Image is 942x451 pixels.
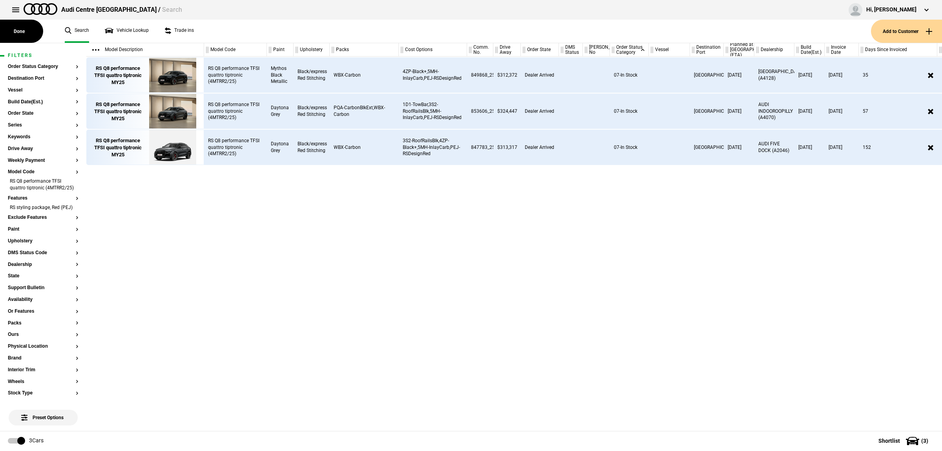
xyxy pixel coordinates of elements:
button: Destination Port [8,76,78,81]
h1: Filters [8,53,78,58]
section: Support Bulletin [8,285,78,297]
section: Physical Location [8,344,78,356]
span: ( 3 ) [921,438,928,444]
div: DMS Status [559,43,582,57]
button: State [8,273,78,279]
div: Packs [330,43,398,57]
div: Comm. No. [467,43,493,57]
span: Shortlist [878,438,900,444]
div: [GEOGRAPHIC_DATA] [690,130,724,165]
button: Dealership [8,262,78,268]
div: Dealer Arrived [521,57,559,93]
div: Cost Options [399,43,467,57]
section: Availability [8,297,78,309]
div: Upholstery [294,43,329,57]
button: Features [8,196,78,201]
div: [DATE] [724,93,754,129]
section: DMS Status Code [8,250,78,262]
div: 853606_25 [467,93,493,129]
li: RS styling package, Red (PEJ) [8,204,78,212]
div: 4ZP-Black+,5MH-InlayCarb,PEJ-RSDesignRed [399,57,467,93]
section: Order State [8,111,78,123]
div: Model Description [86,43,204,57]
div: Paint [267,43,293,57]
div: Daytona Grey [267,130,294,165]
div: Planned at [GEOGRAPHIC_DATA] (ETA) [724,43,754,57]
button: Keywords [8,134,78,140]
div: [GEOGRAPHIC_DATA] (A4128) [754,57,794,93]
button: Drive Away [8,146,78,152]
button: Order Status Category [8,64,78,70]
section: State [8,273,78,285]
div: Dealership [754,43,794,57]
a: RS Q8 performance TFSI quattro tiptronic MY25 [91,130,145,165]
div: [DATE] [794,93,825,129]
section: Build Date(Est.) [8,99,78,111]
div: [DATE] [724,130,754,165]
div: 07-In Stock [610,93,649,129]
div: PQA-CarbonBlkExt,WBX-Carbon [330,93,399,129]
button: Vessel [8,88,78,93]
div: 847783_25 [467,130,493,165]
section: Packs [8,321,78,332]
section: FeaturesRS styling package, Red (PEJ) [8,196,78,215]
div: AUDI INDOOROOPILLY (A4070) [754,93,794,129]
div: Vessel [649,43,690,57]
button: Wheels [8,379,78,385]
div: 849868_25 [467,57,493,93]
button: DMS Status Code [8,250,78,256]
div: Hi, [PERSON_NAME] [866,6,916,14]
div: Drive Away [493,43,520,57]
div: Dealer Arrived [521,93,559,129]
div: 3 Cars [29,437,44,445]
div: Black/express Red Stitching [294,130,330,165]
img: Audi_4MTRR2_25_AR_6Y6Y_WBX_3S2_PL2_4ZP_5MH_PEJ_64I_(Nadin:_3S2_4ZP_5MH_64I_C92_PEJ_PL2_WBX)_ext.png [145,130,200,165]
button: Upholstery [8,238,78,244]
div: 07-In Stock [610,57,649,93]
button: Add to Customer [871,20,942,43]
a: Search [65,20,89,43]
div: $324,447 [493,93,521,129]
div: Order Status Category [610,43,648,57]
section: Weekly Payment [8,158,78,170]
div: [DATE] [825,130,859,165]
button: Packs [8,321,78,326]
div: Dealer Arrived [521,130,559,165]
button: Order State [8,111,78,116]
div: WBX-Carbon [330,130,399,165]
div: RS Q8 performance TFSI quattro tiptronic (4MTRR2/25) [204,93,267,129]
section: Order Status Category [8,64,78,76]
button: Stock Type [8,390,78,396]
div: Daytona Grey [267,93,294,129]
section: Model CodeRS Q8 performance TFSI quattro tiptronic (4MTRR2/25) [8,169,78,195]
img: audi.png [24,3,57,15]
button: Or Features [8,309,78,314]
div: RS Q8 performance TFSI quattro tiptronic (4MTRR2/25) [204,57,267,93]
a: Vehicle Lookup [105,20,149,43]
div: Invoice Date [825,43,858,57]
div: Audi Centre [GEOGRAPHIC_DATA] / [61,5,182,14]
button: Brand [8,356,78,361]
section: Brand [8,356,78,367]
div: [PERSON_NAME] No [583,43,610,57]
div: [DATE] [825,93,859,129]
section: Ours [8,332,78,344]
div: [GEOGRAPHIC_DATA] [690,57,724,93]
div: 3S2-RoofRailsBlk,4ZP-Black+,5MH-InlayCarb,PEJ-RSDesignRed [399,130,467,165]
div: $312,372 [493,57,521,93]
div: Days Since Invoiced [859,43,937,57]
li: RS Q8 performance TFSI quattro tiptronic (4MTRR2/25) [8,178,78,192]
button: Exclude Features [8,215,78,220]
section: Upholstery [8,238,78,250]
section: Exclude Features [8,215,78,227]
div: $313,317 [493,130,521,165]
div: RS Q8 performance TFSI quattro tiptronic MY25 [91,137,145,159]
div: Black/express Red Stitching [294,93,330,129]
img: Audi_4MTRR2_25_AR_6Y6Y_WBX_1D1_3S2_PQA_PL2_6FI_5MH_PEJ_64J_(Nadin:_1D1_3S2_5MH_64J_6FI_C94_PEJ_PL... [145,94,200,129]
a: RS Q8 performance TFSI quattro tiptronic MY25 [91,58,145,93]
section: Paint [8,227,78,238]
button: Support Bulletin [8,285,78,291]
button: Interior Trim [8,367,78,373]
div: Model Code [204,43,267,57]
a: RS Q8 performance TFSI quattro tiptronic MY25 [91,94,145,129]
